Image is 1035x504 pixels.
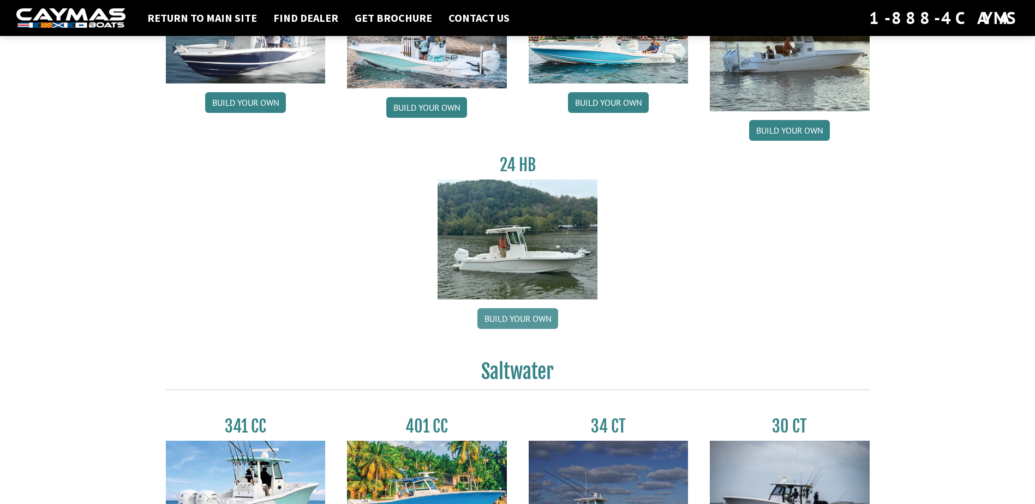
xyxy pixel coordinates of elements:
[386,97,467,118] a: Build your own
[438,179,597,299] img: 24_HB_thumbnail.jpg
[268,11,344,25] a: Find Dealer
[568,92,649,113] a: Build your own
[749,120,830,141] a: Build your own
[529,416,689,436] h3: 34 CT
[166,359,870,390] h2: Saltwater
[205,92,286,113] a: Build your own
[142,11,262,25] a: Return to main site
[166,416,326,436] h3: 341 CC
[477,308,558,329] a: Build your own
[443,11,515,25] a: Contact Us
[438,155,597,175] h3: 24 HB
[16,8,125,28] img: white-logo-c9c8dbefe5ff5ceceb0f0178aa75bf4bb51f6bca0971e226c86eb53dfe498488.png
[347,416,507,436] h3: 401 CC
[710,416,870,436] h3: 30 CT
[349,11,438,25] a: Get Brochure
[869,6,1019,30] div: 1-888-4CAYMAS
